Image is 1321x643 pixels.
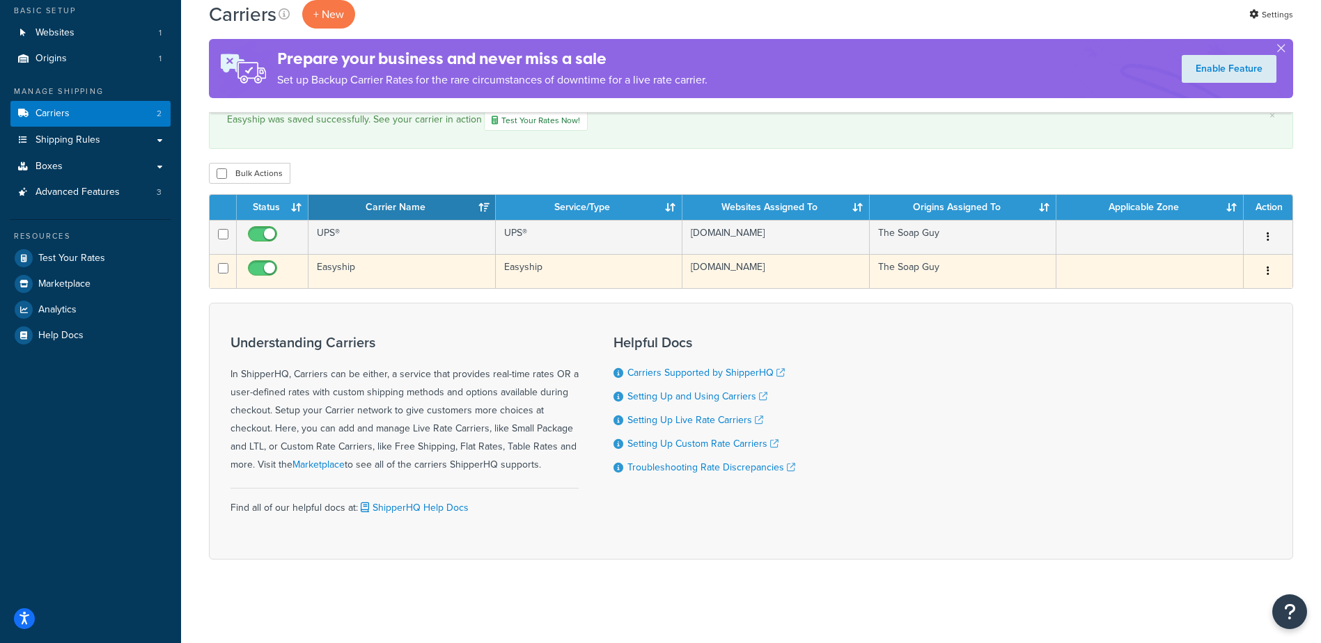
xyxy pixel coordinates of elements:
li: Origins [10,46,171,72]
a: Setting Up and Using Carriers [627,389,767,404]
td: The Soap Guy [870,220,1057,254]
a: Setting Up Live Rate Carriers [627,413,763,427]
td: Easyship [496,254,683,288]
span: 3 [157,186,162,198]
th: Applicable Zone: activate to sort column ascending [1056,195,1244,220]
span: Carriers [36,108,70,120]
th: Websites Assigned To: activate to sort column ascending [682,195,870,220]
span: Test Your Rates [38,253,105,264]
th: Service/Type: activate to sort column ascending [496,195,683,220]
td: [DOMAIN_NAME] [682,254,870,288]
a: Marketplace [292,457,345,472]
a: Settings [1249,5,1293,24]
td: [DOMAIN_NAME] [682,220,870,254]
a: Setting Up Custom Rate Carriers [627,436,779,451]
span: Help Docs [38,330,84,342]
a: ShipperHQ Help Docs [358,500,469,515]
th: Action [1244,195,1292,220]
p: Set up Backup Carrier Rates for the rare circumstances of downtime for a live rate carrier. [277,70,708,90]
a: Help Docs [10,323,171,348]
a: Carriers Supported by ShipperHQ [627,365,785,380]
button: Bulk Actions [209,163,290,184]
a: Boxes [10,154,171,180]
span: Shipping Rules [36,134,100,146]
th: Carrier Name: activate to sort column ascending [308,195,496,220]
th: Status: activate to sort column ascending [237,195,308,220]
div: Basic Setup [10,5,171,17]
div: In ShipperHQ, Carriers can be either, a service that provides real-time rates OR a user-defined r... [230,335,579,474]
h1: Carriers [209,1,276,28]
span: Advanced Features [36,186,120,198]
a: Test Your Rates Now! [484,110,588,131]
span: Websites [36,27,75,39]
h3: Helpful Docs [613,335,795,350]
img: ad-rules-rateshop-fe6ec290ccb7230408bd80ed9643f0289d75e0ffd9eb532fc0e269fcd187b520.png [209,39,277,98]
span: Marketplace [38,278,91,290]
a: Carriers 2 [10,101,171,127]
h3: Understanding Carriers [230,335,579,350]
span: Analytics [38,304,77,316]
td: UPS® [496,220,683,254]
span: 2 [157,108,162,120]
span: 1 [159,53,162,65]
li: Carriers [10,101,171,127]
a: Test Your Rates [10,246,171,271]
td: UPS® [308,220,496,254]
h4: Prepare your business and never miss a sale [277,47,708,70]
div: Resources [10,230,171,242]
button: Open Resource Center [1272,594,1307,629]
span: 1 [159,27,162,39]
a: Marketplace [10,271,171,296]
a: Shipping Rules [10,127,171,153]
div: Easyship was saved successfully. See your carrier in action [227,110,1275,131]
a: Troubleshooting Rate Discrepancies [627,460,795,475]
th: Origins Assigned To: activate to sort column ascending [870,195,1057,220]
span: Boxes [36,161,63,173]
li: Advanced Features [10,180,171,205]
a: Origins 1 [10,46,171,72]
a: Advanced Features 3 [10,180,171,205]
li: Websites [10,20,171,46]
a: × [1269,110,1275,121]
a: Enable Feature [1182,55,1276,83]
span: Origins [36,53,67,65]
div: Manage Shipping [10,86,171,97]
a: Analytics [10,297,171,322]
td: The Soap Guy [870,254,1057,288]
div: Find all of our helpful docs at: [230,488,579,517]
a: Websites 1 [10,20,171,46]
td: Easyship [308,254,496,288]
